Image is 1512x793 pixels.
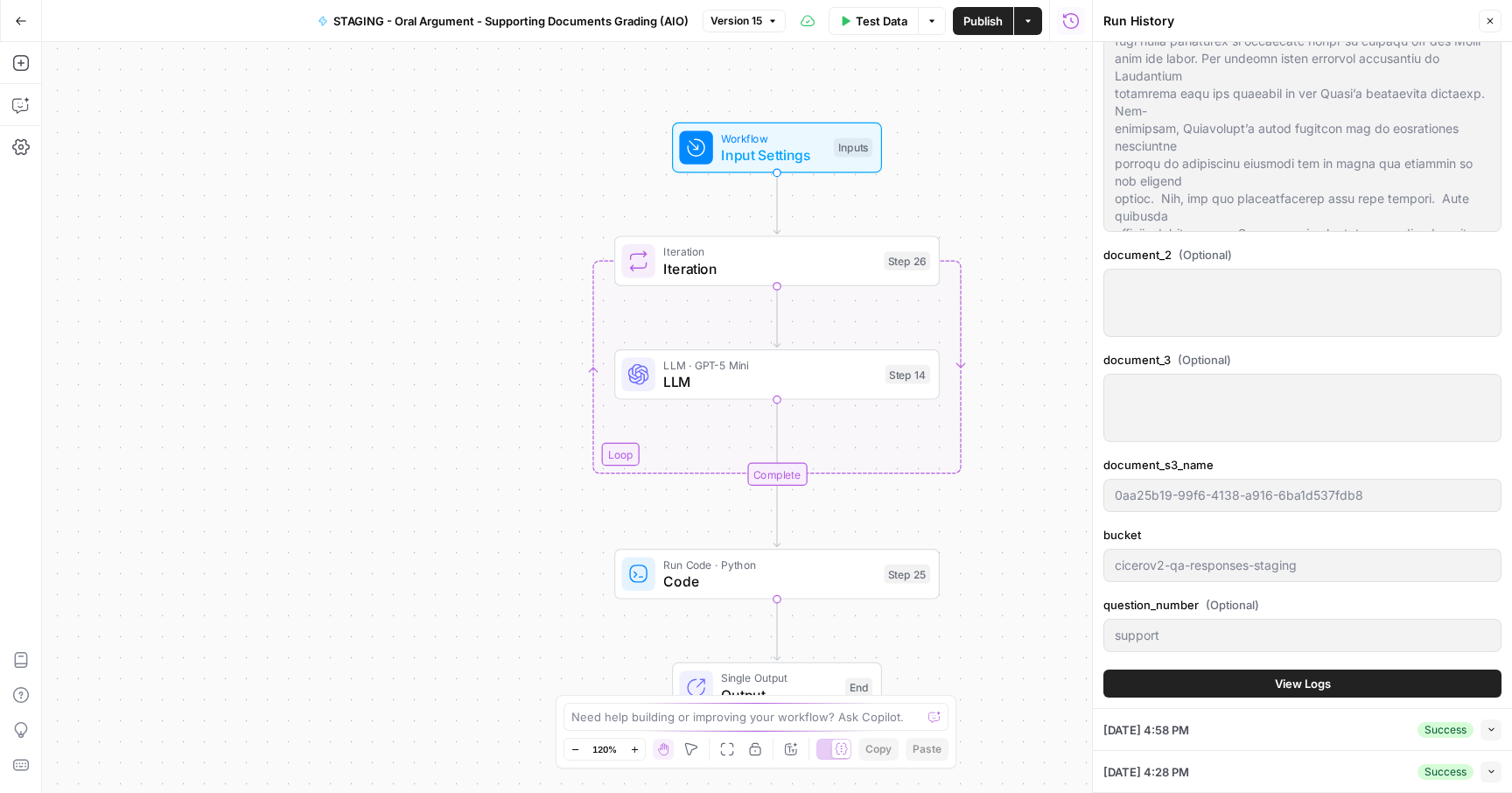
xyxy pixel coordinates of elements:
g: Edge from step_26-iteration-end to step_25 [773,486,780,547]
g: Edge from step_26 to step_14 [773,286,780,347]
div: Inputs [834,138,872,158]
span: (Optional) [1178,351,1231,368]
span: View Logs [1275,675,1331,692]
span: Version 15 [710,13,762,29]
g: Edge from start to step_26 [773,172,780,234]
span: Copy [865,741,892,757]
button: Paste [906,738,948,761]
span: (Optional) [1206,596,1259,614]
span: Workflow [721,130,825,146]
button: Version 15 [703,10,786,32]
span: LLM [663,371,877,392]
div: LLM · GPT-5 MiniLLMStep 14 [614,349,940,400]
span: [DATE] 4:58 PM [1103,721,1189,739]
span: Single Output [721,670,836,686]
div: Step 26 [884,251,930,270]
div: Complete [747,463,807,486]
span: Run Code · Python [663,556,875,572]
label: document_2 [1103,246,1501,263]
label: document_3 [1103,351,1501,368]
label: document_s3_name [1103,456,1501,474]
span: Test Data [856,12,907,30]
div: LoopIterationIterationStep 26 [614,235,940,286]
span: [DATE] 4:28 PM [1103,763,1189,781]
div: WorkflowInput SettingsInputs [614,123,940,173]
span: (Optional) [1179,246,1232,263]
div: Success [1417,722,1473,738]
div: End [845,678,872,698]
span: Paste [913,741,941,757]
span: Publish [963,12,1003,30]
button: STAGING - Oral Argument - Supporting Documents Grading (AIO) [307,7,699,35]
button: Publish [953,7,1013,35]
div: Run Code · PythonCodeStep 25 [614,549,940,600]
span: STAGING - Oral Argument - Supporting Documents Grading (AIO) [333,12,689,30]
div: Step 14 [885,365,931,384]
label: question_number [1103,596,1501,614]
button: View Logs [1103,670,1501,698]
span: Output [721,684,836,705]
button: Test Data [829,7,918,35]
span: 120% [592,742,617,756]
div: Success [1417,764,1473,780]
button: Copy [858,738,899,761]
div: Step 25 [884,565,930,584]
span: LLM · GPT-5 Mini [663,356,877,373]
div: Complete [614,463,940,486]
label: bucket [1103,526,1501,544]
span: Code [663,571,875,592]
span: Iteration [663,258,875,279]
span: Iteration [663,243,875,260]
div: Single OutputOutputEnd [614,663,940,713]
g: Edge from step_25 to end [773,600,780,661]
span: Input Settings [721,144,825,165]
